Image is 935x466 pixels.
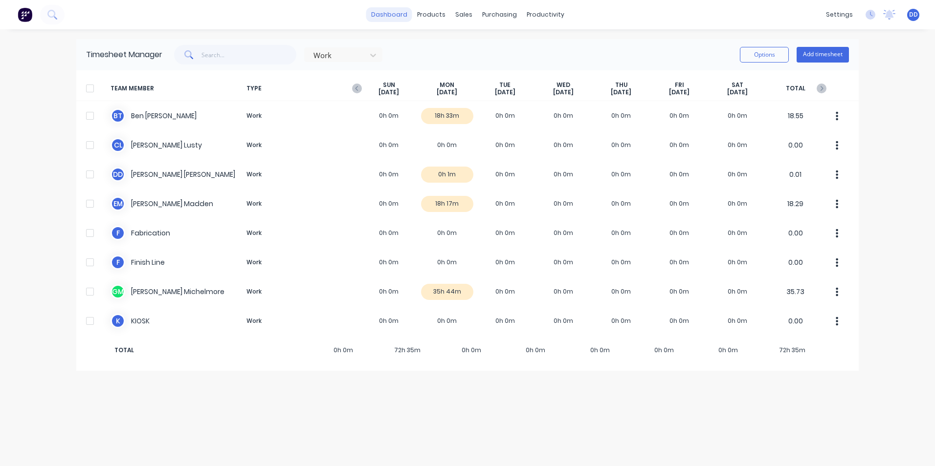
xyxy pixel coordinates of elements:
[311,346,375,355] span: 0h 0m
[383,81,395,89] span: SUN
[522,7,569,22] div: productivity
[18,7,32,22] img: Factory
[821,7,858,22] div: settings
[909,10,918,19] span: DD
[727,88,748,96] span: [DATE]
[412,7,450,22] div: products
[504,346,568,355] span: 0h 0m
[611,88,631,96] span: [DATE]
[669,88,690,96] span: [DATE]
[557,81,570,89] span: WED
[243,81,360,96] span: TYPE
[477,7,522,22] div: purchasing
[440,81,454,89] span: MON
[797,47,849,63] button: Add timesheet
[375,346,439,355] span: 72h 35m
[450,7,477,22] div: sales
[495,88,515,96] span: [DATE]
[437,88,457,96] span: [DATE]
[568,346,632,355] span: 0h 0m
[553,88,574,96] span: [DATE]
[201,45,297,64] input: Search...
[378,88,399,96] span: [DATE]
[760,346,824,355] span: 72h 35m
[675,81,684,89] span: FRI
[766,81,824,96] span: TOTAL
[366,7,412,22] a: dashboard
[440,346,504,355] span: 0h 0m
[632,346,696,355] span: 0h 0m
[732,81,743,89] span: SAT
[499,81,511,89] span: TUE
[740,47,789,63] button: Options
[111,346,243,355] span: TOTAL
[111,81,243,96] span: TEAM MEMBER
[86,49,162,61] div: Timesheet Manager
[615,81,627,89] span: THU
[696,346,760,355] span: 0h 0m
